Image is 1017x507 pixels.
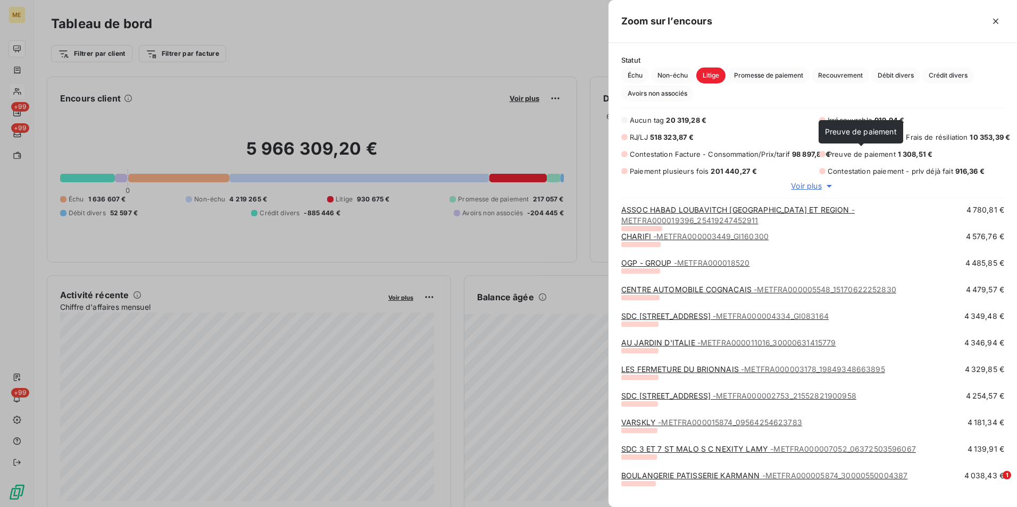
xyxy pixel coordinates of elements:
span: - METFRA000003449_GI160300 [653,232,769,241]
span: - METFRA000005548_15170622252830 [754,285,896,294]
span: Voir plus [791,181,821,191]
span: 916,36 € [955,167,985,175]
iframe: Intercom live chat [981,471,1006,496]
span: 518 323,87 € [650,133,694,141]
span: - METFRA000002753_21552821900958 [713,391,856,400]
span: - METFRA000003178_19849348663895 [741,365,885,374]
span: 10 353,39 € [970,133,1010,141]
span: 4 780,81 € [966,205,1005,226]
span: - METFRA000015874_09564254623783 [658,418,802,427]
a: AU JARDIN D'ITALIE [621,338,836,347]
span: 4 576,76 € [966,231,1005,242]
span: 4 139,91 € [968,444,1005,454]
span: Contestation paiement - prlv déjà fait [828,167,953,175]
a: OGP - GROUP [621,258,749,267]
button: Non-échu [651,67,694,83]
button: Recouvrement [812,67,869,83]
button: Crédit divers [922,67,974,83]
a: BOULANGERIE PATISSERIE KARMANN [621,471,907,480]
a: SDC 3 ET 7 ST MALO S C NEXITY LAMY [621,444,916,453]
span: - METFRA000005874_30000550004387 [762,471,908,480]
div: grid [608,205,1017,494]
span: 4 038,43 € [964,470,1005,481]
span: - METFRA000011016_30000631415779 [697,338,836,347]
button: Avoirs non associés [621,86,694,102]
span: 919,94 € [874,116,904,124]
button: Échu [621,67,649,83]
span: - METFRA000019396_25419247452911 [621,205,855,225]
span: Contestation Facture - Consommation/Prix/tarif [630,150,790,158]
a: CHARIFI [621,232,769,241]
span: 4 485,85 € [965,258,1005,268]
a: LES FERMETURE DU BRIONNAIS [621,365,885,374]
span: 4 349,48 € [964,311,1005,322]
span: - METFRA000018520 [674,258,749,267]
button: Promesse de paiement [728,67,810,83]
span: 4 254,57 € [966,391,1005,401]
span: 1 [1003,471,1011,479]
span: - METFRA000007052_06372503596067 [770,444,916,453]
span: Preuve de paiement [828,150,896,158]
span: 4 479,57 € [966,284,1005,295]
button: Litige [696,67,726,83]
a: SDC [STREET_ADDRESS] [621,311,829,320]
a: ASSOC HABAD LOUBAVITCH [GEOGRAPHIC_DATA] ET REGION [621,205,855,225]
a: CENTRE AUTOMOBILE COGNACAIS [621,285,896,294]
span: 201 440,27 € [711,167,757,175]
span: Statut [621,56,1004,64]
span: Aucun tag [630,116,664,124]
span: 98 897,81 € [792,150,831,158]
span: Preuve de paiement [825,127,897,136]
span: Irrécouvrable [828,116,872,124]
a: VARSKLY [621,418,802,427]
span: - METFRA000004334_GI083164 [713,311,829,320]
span: 4 181,34 € [968,417,1005,428]
span: RJ/LJ [630,133,648,141]
a: SDC [STREET_ADDRESS] [621,391,856,400]
span: 20 319,28 € [666,116,706,124]
button: Débit divers [871,67,920,83]
span: 4 329,85 € [965,364,1005,375]
span: 1 308,51 € [898,150,933,158]
span: Paiement plusieurs fois [630,167,708,175]
span: 4 346,94 € [964,337,1005,348]
h5: Zoom sur l’encours [621,14,712,29]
